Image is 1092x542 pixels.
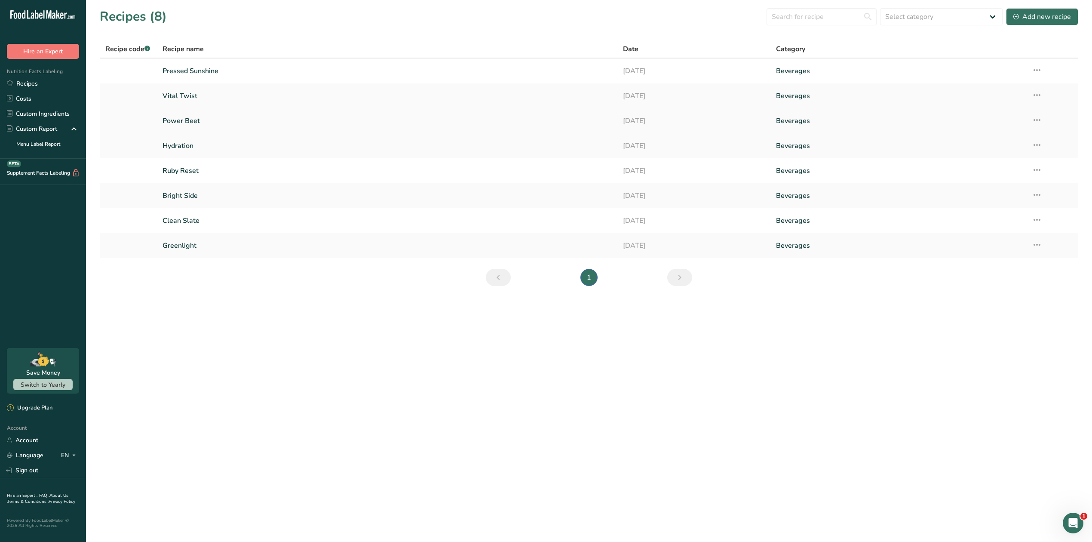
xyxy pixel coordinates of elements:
a: [DATE] [623,237,766,255]
a: Pressed Sunshine [163,62,612,80]
a: Privacy Policy [49,499,75,505]
a: Power Beet [163,112,612,130]
a: Terms & Conditions . [7,499,49,505]
div: BETA [7,160,21,167]
h1: Recipes (8) [100,7,167,26]
a: Beverages [776,137,1021,155]
a: Greenlight [163,237,612,255]
span: Date [623,44,638,54]
a: Next page [667,269,692,286]
a: [DATE] [623,87,766,105]
span: Recipe code [105,44,150,54]
a: [DATE] [623,212,766,230]
a: [DATE] [623,137,766,155]
button: Hire an Expert [7,44,79,59]
a: Beverages [776,187,1021,205]
a: Previous page [486,269,511,286]
div: EN [61,450,79,461]
a: [DATE] [623,187,766,205]
button: Add new recipe [1006,8,1078,25]
span: Category [776,44,805,54]
span: Recipe name [163,44,204,54]
span: Switch to Yearly [21,381,65,389]
a: Hire an Expert . [7,493,37,499]
a: Clean Slate [163,212,612,230]
button: Switch to Yearly [13,379,73,390]
a: [DATE] [623,162,766,180]
span: 1 [1080,513,1087,520]
a: Vital Twist [163,87,612,105]
a: Beverages [776,87,1021,105]
a: Beverages [776,212,1021,230]
div: Add new recipe [1013,12,1071,22]
a: Language [7,448,43,463]
a: Beverages [776,62,1021,80]
a: Hydration [163,137,612,155]
input: Search for recipe [767,8,877,25]
div: Upgrade Plan [7,404,52,413]
a: [DATE] [623,62,766,80]
a: Bright Side [163,187,612,205]
a: Beverages [776,112,1021,130]
a: Beverages [776,162,1021,180]
a: FAQ . [39,493,49,499]
div: Save Money [26,368,60,377]
a: About Us . [7,493,68,505]
div: Powered By FoodLabelMaker © 2025 All Rights Reserved [7,518,79,528]
a: Ruby Reset [163,162,612,180]
iframe: Intercom live chat [1063,513,1083,533]
a: Beverages [776,237,1021,255]
div: Custom Report [7,124,57,133]
a: [DATE] [623,112,766,130]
